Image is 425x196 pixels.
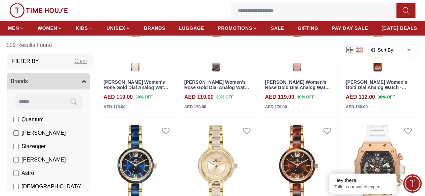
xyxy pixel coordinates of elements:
[265,93,294,101] h4: AED 119.00
[334,184,391,190] p: Talk to our watch expert!
[76,22,93,34] a: KIDS
[22,116,44,124] span: Quantum
[376,47,394,54] span: Sort By:
[13,171,19,176] input: Astro
[381,22,417,34] a: [DATE] DEALS
[103,93,133,101] h4: AED 119.00
[38,22,62,34] a: WOMEN
[179,25,204,31] span: LUGGAGE
[7,74,90,90] button: Brands
[265,104,287,110] div: AED 170.00
[346,104,368,110] div: AED 160.00
[218,25,252,31] span: PROMOTIONS
[144,22,165,34] a: BRANDS
[346,93,375,101] h4: AED 112.00
[9,3,68,18] img: ...
[334,177,391,184] div: Hey there!
[38,25,57,31] span: WOMEN
[22,156,66,164] span: [PERSON_NAME]
[346,79,407,96] a: [PERSON_NAME] Women's Gold Dial Analog Watch -K24502-GCDD
[13,157,19,163] input: [PERSON_NAME]
[13,131,19,136] input: [PERSON_NAME]
[271,22,284,34] a: SALE
[103,104,125,110] div: AED 170.00
[370,47,394,54] button: Sort By:
[265,79,331,96] a: [PERSON_NAME] Women's Rose Gold Dial Analog Watch -K24502-RCPP
[75,58,87,66] div: Clear
[11,78,28,86] span: Brands
[12,58,39,66] h3: Filter By
[184,104,206,110] div: AED 170.00
[216,94,233,100] span: 30 % OFF
[8,25,19,31] span: MEN
[13,144,19,149] input: Slazenger
[298,25,318,31] span: GIFTING
[13,117,19,123] input: Quantum
[184,79,250,96] a: [PERSON_NAME] Women's Rose Gold Dial Analog Watch -K24502-RCXX
[144,25,165,31] span: BRANDS
[107,25,125,31] span: UNISEX
[179,22,204,34] a: LUGGAGE
[297,94,314,100] span: 30 % OFF
[332,25,368,31] span: PAY DAY SALE
[218,22,257,34] a: PROMOTIONS
[76,25,88,31] span: KIDS
[22,183,82,191] span: [DEMOGRAPHIC_DATA]
[184,93,213,101] h4: AED 119.00
[103,79,169,96] a: [PERSON_NAME] Women's Rose Gold Dial Analog Watch -K24502-RCWW
[271,25,284,31] span: SALE
[107,22,130,34] a: UNISEX
[7,38,93,54] h6: 529 Results Found
[381,25,417,31] span: [DATE] DEALS
[22,170,34,178] span: Astro
[22,129,66,137] span: [PERSON_NAME]
[378,94,395,100] span: 30 % OFF
[298,22,318,34] a: GIFTING
[403,174,422,193] div: Chat Widget
[22,143,46,151] span: Slazenger
[8,22,24,34] a: MEN
[135,94,153,100] span: 30 % OFF
[13,184,19,190] input: [DEMOGRAPHIC_DATA]
[332,22,368,34] a: PAY DAY SALE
